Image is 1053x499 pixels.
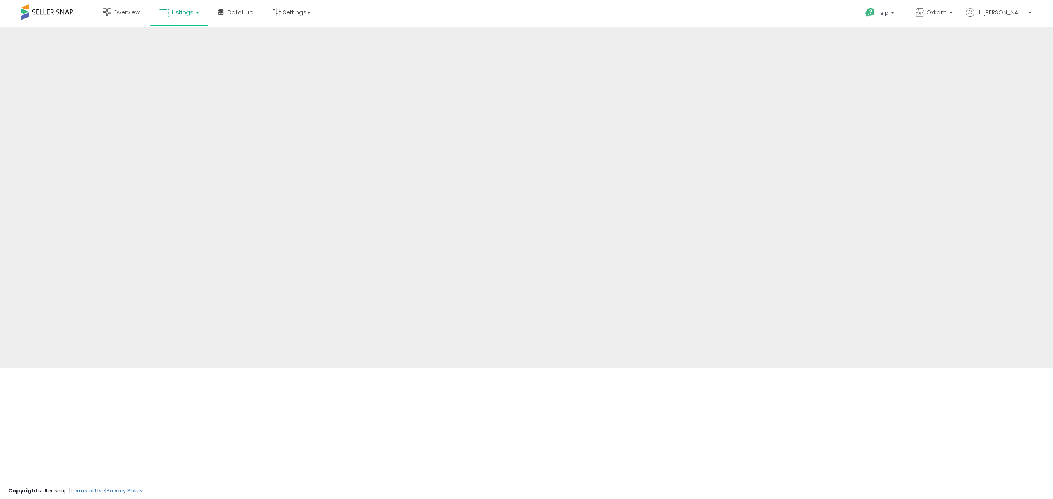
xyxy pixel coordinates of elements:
span: Help [877,9,888,16]
span: DataHub [227,8,253,16]
a: Hi [PERSON_NAME] [966,8,1032,27]
a: Help [859,1,902,27]
i: Get Help [865,7,875,18]
span: Listings [172,8,193,16]
span: Hi [PERSON_NAME] [976,8,1026,16]
span: Oxkom [926,8,947,16]
span: Overview [113,8,140,16]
